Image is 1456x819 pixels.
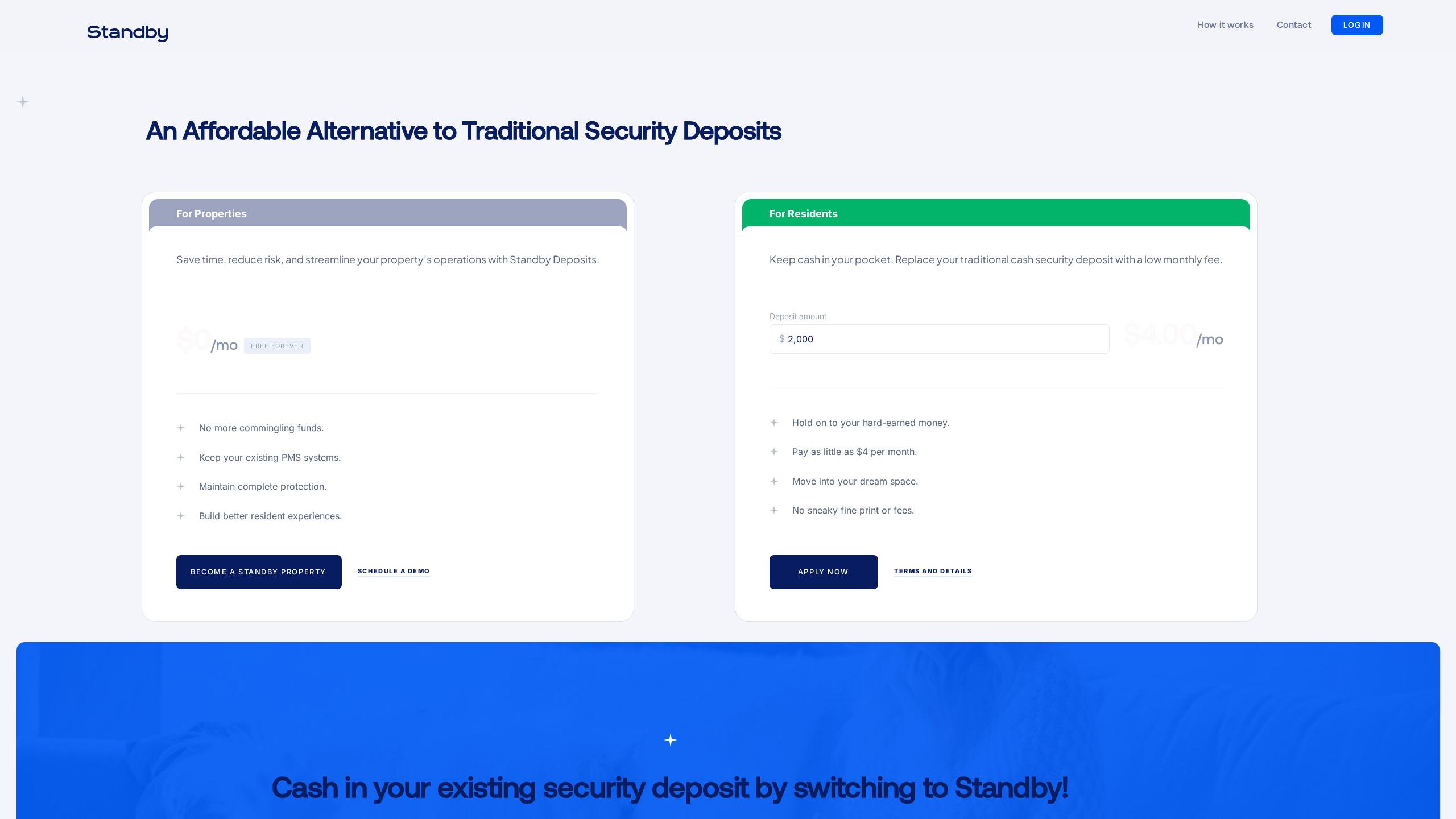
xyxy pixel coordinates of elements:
[798,568,849,577] div: Apply Now
[792,445,917,460] div: Pay as little as $4 per month.
[792,416,950,431] div: Hold on to your hard-earned money.
[1331,15,1383,35] a: LOGIN
[199,509,342,524] div: Build better resident experiences.
[146,113,782,146] h1: An Affordable Alternative to Traditional Security Deposits
[176,555,342,589] a: Become a Standby Property
[272,765,1069,807] h3: Cash in your existing security deposit by switching to Standby!
[770,311,1109,322] div: Deposit amount
[792,474,919,489] div: Move into your dream space.
[146,95,253,106] div: STANDBY DEPOSITS PRICING
[176,321,212,355] span: $0
[792,503,915,518] div: No sneaky fine print or fees.
[358,568,431,578] a: Schedule a Demo
[770,555,878,589] a: Apply Now
[176,206,247,222] div: For Properties
[73,18,183,32] a: home
[1123,312,1223,354] div: /mo
[894,568,972,576] div: Terms and Details
[176,317,238,359] div: /mo
[788,332,813,346] div: 2,000
[358,568,431,576] div: Schedule a Demo
[894,568,972,578] a: Terms and Details
[176,251,599,267] p: Save time, reduce risk, and streamline your property’s operations with Standby Deposits.
[199,479,327,494] div: Maintain complete protection.
[199,421,324,436] div: No more commingling funds.
[199,450,341,465] div: Keep your existing PMS systems.
[770,251,1223,267] p: Keep cash in your pocket. Replace your traditional cash security deposit with a low monthly fee.
[1123,315,1197,350] span: $4.00
[191,568,326,577] div: Become a Standby Property
[251,340,303,351] div: Free Forever
[770,206,838,222] div: For Residents
[779,332,785,346] div: $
